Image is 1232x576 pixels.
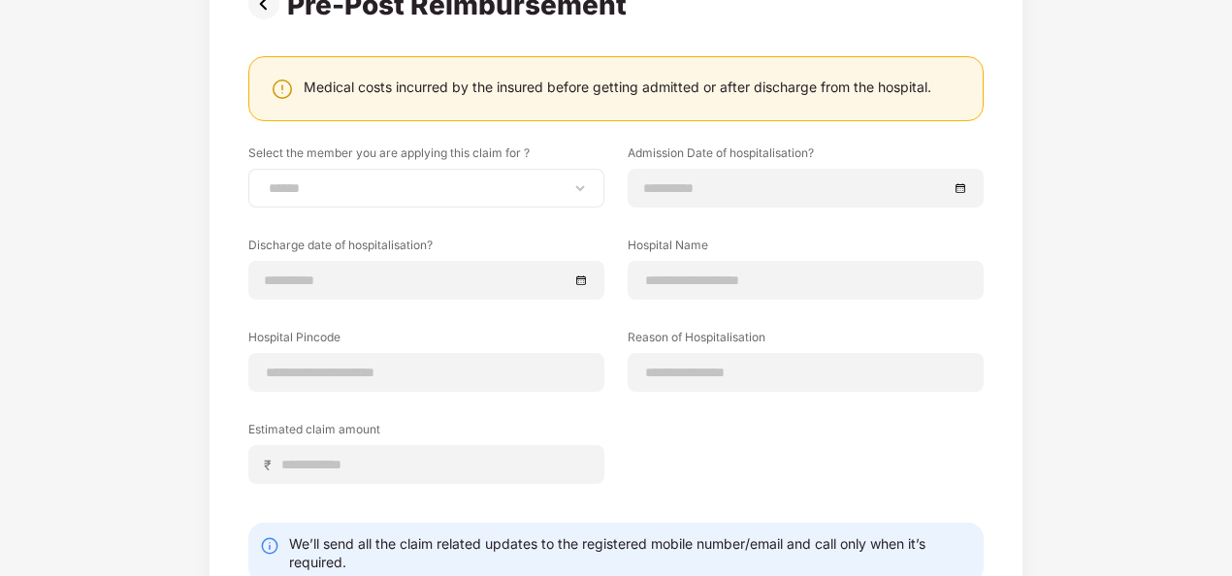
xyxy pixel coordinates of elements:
span: ₹ [264,456,279,474]
label: Estimated claim amount [248,421,604,445]
label: Select the member you are applying this claim for ? [248,144,604,169]
label: Hospital Name [628,237,984,261]
label: Hospital Pincode [248,329,604,353]
img: svg+xml;base64,PHN2ZyBpZD0iV2FybmluZ18tXzI0eDI0IiBkYXRhLW5hbWU9Ildhcm5pbmcgLSAyNHgyNCIgeG1sbnM9Im... [271,78,294,101]
div: We’ll send all the claim related updates to the registered mobile number/email and call only when... [289,534,972,571]
label: Admission Date of hospitalisation? [628,144,984,169]
div: Medical costs incurred by the insured before getting admitted or after discharge from the hospital. [304,78,931,96]
label: Reason of Hospitalisation [628,329,984,353]
label: Discharge date of hospitalisation? [248,237,604,261]
img: svg+xml;base64,PHN2ZyBpZD0iSW5mby0yMHgyMCIgeG1sbnM9Imh0dHA6Ly93d3cudzMub3JnLzIwMDAvc3ZnIiB3aWR0aD... [260,536,279,556]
